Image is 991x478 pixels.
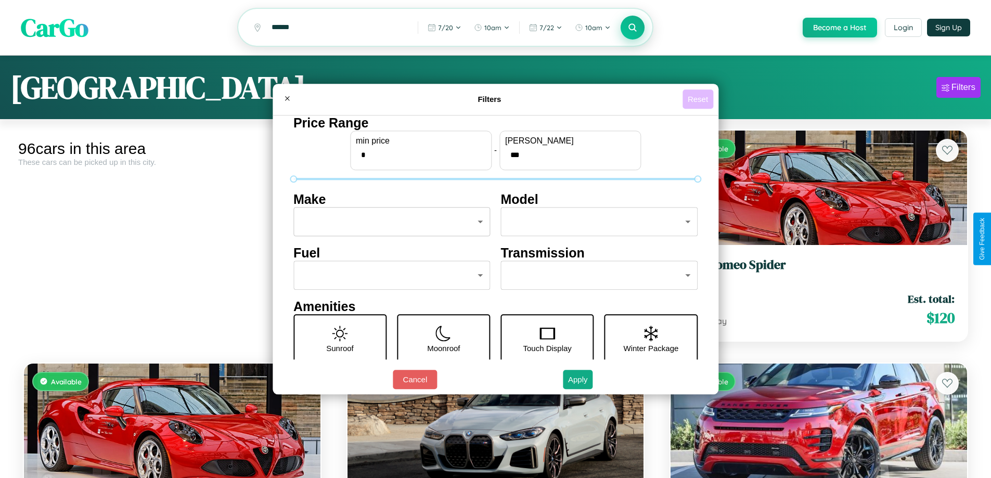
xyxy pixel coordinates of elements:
h4: Fuel [293,246,491,261]
button: Sign Up [927,19,970,36]
div: Give Feedback [979,218,986,260]
p: - [494,143,497,157]
button: Login [885,18,922,37]
h4: Model [501,192,698,207]
span: 7 / 20 [438,23,453,32]
h3: Alfa Romeo Spider [683,257,955,273]
p: Sunroof [326,341,354,355]
button: Become a Host [803,18,877,37]
span: 10am [484,23,501,32]
div: Filters [951,82,975,93]
p: Moonroof [427,341,460,355]
button: Filters [936,77,981,98]
button: 10am [469,19,515,36]
button: 10am [570,19,616,36]
a: Alfa Romeo Spider2019 [683,257,955,283]
label: min price [356,136,486,146]
span: CarGo [21,10,88,45]
button: Cancel [393,370,437,389]
span: Available [51,377,82,386]
button: Reset [683,89,713,109]
h4: Filters [297,95,683,104]
p: Touch Display [523,341,571,355]
h1: [GEOGRAPHIC_DATA] [10,66,306,109]
span: 10am [585,23,602,32]
h4: Make [293,192,491,207]
span: Est. total: [908,291,955,306]
div: 96 cars in this area [18,140,326,158]
span: 7 / 22 [539,23,554,32]
label: [PERSON_NAME] [505,136,635,146]
button: 7/20 [422,19,467,36]
button: Apply [563,370,593,389]
div: These cars can be picked up in this city. [18,158,326,166]
button: 7/22 [524,19,568,36]
h4: Transmission [501,246,698,261]
p: Winter Package [624,341,679,355]
h4: Amenities [293,299,698,314]
span: $ 120 [926,307,955,328]
h4: Price Range [293,115,698,131]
